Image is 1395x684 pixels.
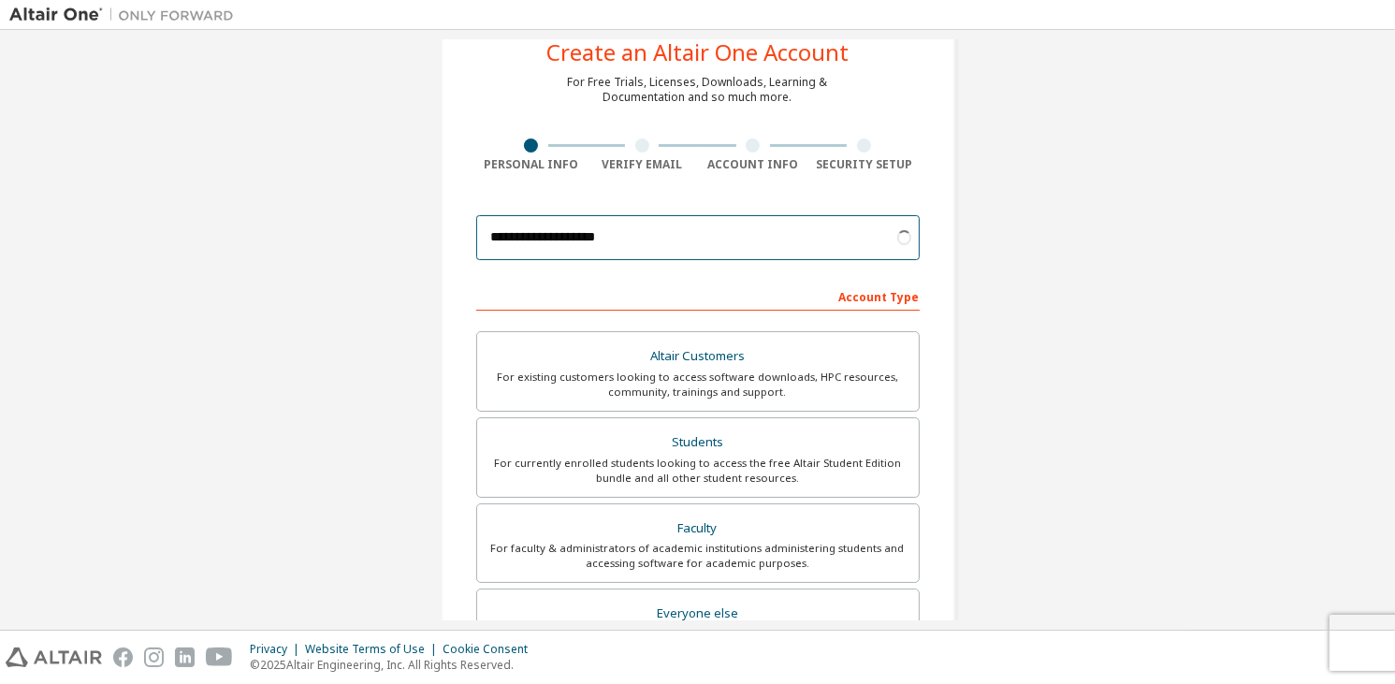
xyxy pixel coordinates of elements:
img: altair_logo.svg [6,648,102,667]
div: Account Type [476,281,920,311]
div: For faculty & administrators of academic institutions administering students and accessing softwa... [488,541,908,571]
img: instagram.svg [144,648,164,667]
div: Faculty [488,516,908,542]
div: Verify Email [587,157,698,172]
div: Students [488,429,908,456]
div: For Free Trials, Licenses, Downloads, Learning & Documentation and so much more. [568,75,828,105]
div: For currently enrolled students looking to access the free Altair Student Edition bundle and all ... [488,456,908,486]
div: For existing customers looking to access software downloads, HPC resources, community, trainings ... [488,370,908,400]
div: Altair Customers [488,343,908,370]
img: youtube.svg [206,648,233,667]
div: Personal Info [476,157,588,172]
img: facebook.svg [113,648,133,667]
div: Account Info [698,157,809,172]
div: Privacy [250,642,305,657]
div: Website Terms of Use [305,642,443,657]
img: Altair One [9,6,243,24]
img: linkedin.svg [175,648,195,667]
div: Security Setup [808,157,920,172]
p: © 2025 Altair Engineering, Inc. All Rights Reserved. [250,657,539,673]
div: Cookie Consent [443,642,539,657]
div: Create an Altair One Account [546,41,849,64]
div: Everyone else [488,601,908,627]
